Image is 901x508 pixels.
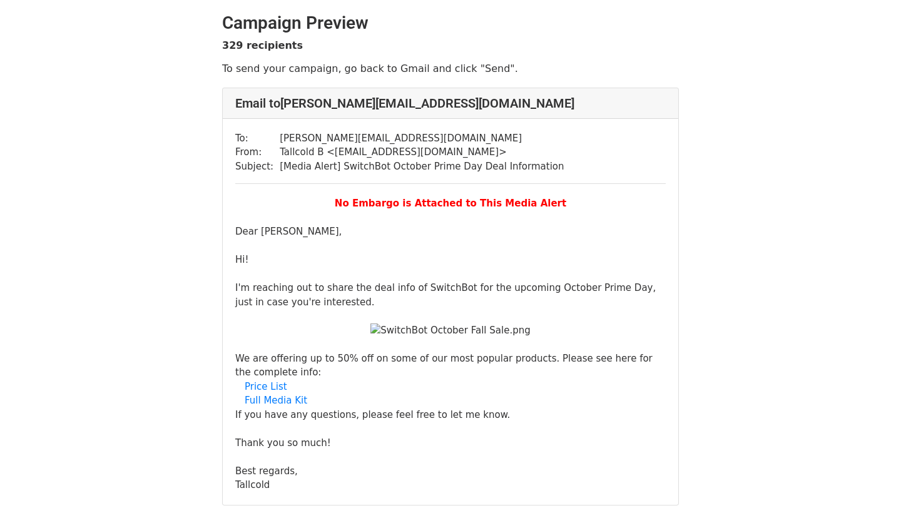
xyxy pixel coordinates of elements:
div: We are offering up to 50% off on some of our most popular products. Please see here for the compl... [235,352,666,380]
td: [Media Alert] SwitchBot October Prime Day Deal Information [280,160,564,174]
td: Subject: [235,160,280,174]
div: Tallcold [235,478,666,492]
div: Best regards, [235,464,666,479]
td: To: [235,131,280,146]
div: If you have any questions, please feel free to let me know. [235,408,666,422]
p: To send your campaign, go back to Gmail and click "Send". [222,62,679,75]
td: Tallcold B < [EMAIL_ADDRESS][DOMAIN_NAME] > [280,145,564,160]
div: Hi! [235,253,666,267]
div: I'm reaching out to share the deal info of SwitchBot for the upcoming October Prime Day, just in ... [235,281,666,309]
a: Full Media Kit [245,395,307,406]
font: No Embargo is Attached to This Media Alert [335,198,566,209]
div: Dear [PERSON_NAME], [235,196,666,492]
strong: 329 recipients [222,39,303,51]
td: From: [235,145,280,160]
div: Thank you so much! [235,436,666,450]
td: [PERSON_NAME][EMAIL_ADDRESS][DOMAIN_NAME] [280,131,564,146]
h4: Email to [PERSON_NAME][EMAIL_ADDRESS][DOMAIN_NAME] [235,96,666,111]
a: Price List [245,381,287,392]
img: SwitchBot October Fall Sale.png [370,323,530,338]
h2: Campaign Preview [222,13,679,34]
